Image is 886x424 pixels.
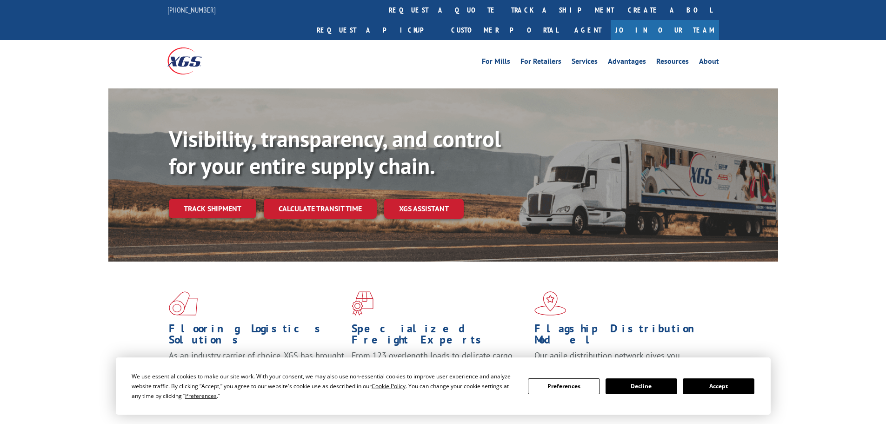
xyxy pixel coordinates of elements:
[169,124,501,180] b: Visibility, transparency, and control for your entire supply chain.
[169,323,345,350] h1: Flooring Logistics Solutions
[384,199,464,219] a: XGS ASSISTANT
[608,58,646,68] a: Advantages
[352,323,527,350] h1: Specialized Freight Experts
[520,58,561,68] a: For Retailers
[482,58,510,68] a: For Mills
[264,199,377,219] a: Calculate transit time
[185,392,217,400] span: Preferences
[169,291,198,316] img: xgs-icon-total-supply-chain-intelligence-red
[528,378,600,394] button: Preferences
[699,58,719,68] a: About
[116,357,771,415] div: Cookie Consent Prompt
[534,291,566,316] img: xgs-icon-flagship-distribution-model-red
[310,20,444,40] a: Request a pickup
[352,291,373,316] img: xgs-icon-focused-on-flooring-red
[132,371,517,401] div: We use essential cookies to make our site work. With your consent, we may also use non-essential ...
[534,350,706,372] span: Our agile distribution network gives you nationwide inventory management on demand.
[167,5,216,14] a: [PHONE_NUMBER]
[352,350,527,391] p: From 123 overlength loads to delicate cargo, our experienced staff knows the best way to move you...
[372,382,406,390] span: Cookie Policy
[606,378,677,394] button: Decline
[444,20,565,40] a: Customer Portal
[572,58,598,68] a: Services
[169,350,344,383] span: As an industry carrier of choice, XGS has brought innovation and dedication to flooring logistics...
[169,199,256,218] a: Track shipment
[565,20,611,40] a: Agent
[534,323,710,350] h1: Flagship Distribution Model
[611,20,719,40] a: Join Our Team
[656,58,689,68] a: Resources
[683,378,754,394] button: Accept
